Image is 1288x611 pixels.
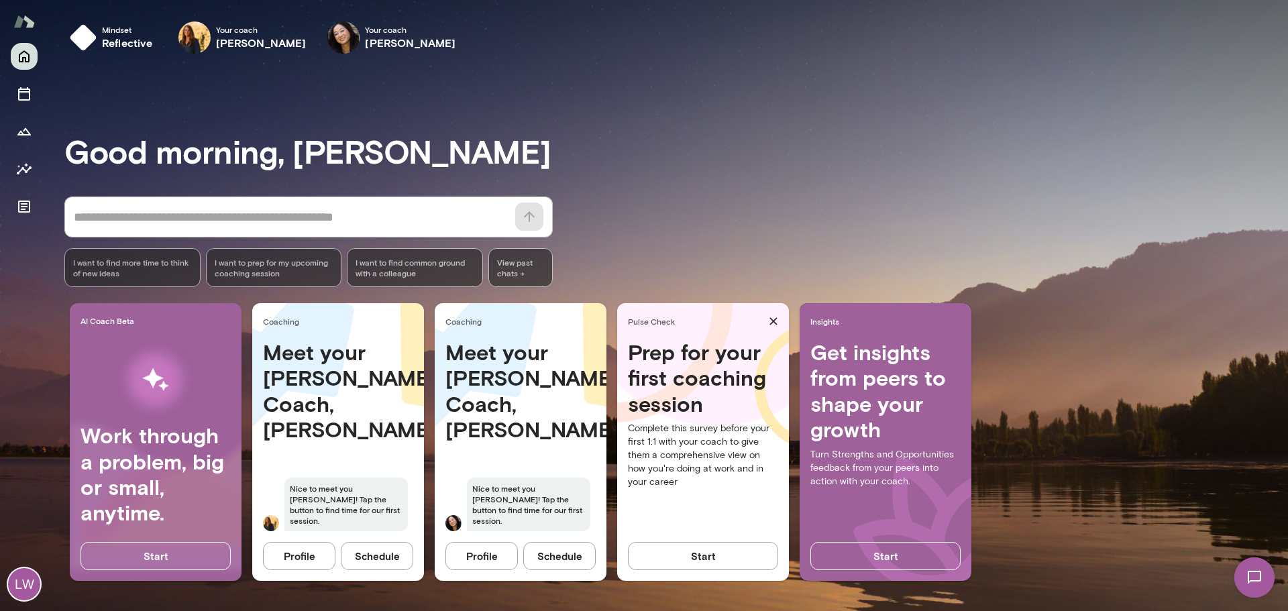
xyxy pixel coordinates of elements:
[73,257,192,278] span: I want to find more time to think of new ideas
[80,423,231,526] h4: Work through a problem, big or small, anytime.
[810,542,961,570] button: Start
[263,515,279,531] img: Sheri DeMario DeMario
[206,248,342,287] div: I want to prep for my upcoming coaching session
[445,316,601,327] span: Coaching
[347,248,483,287] div: I want to find common ground with a colleague
[80,315,236,326] span: AI Coach Beta
[284,478,408,531] span: Nice to meet you [PERSON_NAME]! Tap the button to find time for our first session.
[169,16,316,59] div: Sheri DeMarioYour coach[PERSON_NAME]
[11,43,38,70] button: Home
[8,568,40,600] div: LW
[365,35,455,51] h6: [PERSON_NAME]
[11,80,38,107] button: Sessions
[102,35,153,51] h6: reflective
[365,24,455,35] span: Your coach
[628,422,778,489] p: Complete this survey before your first 1:1 with your coach to give them a comprehensive view on h...
[445,339,596,443] h4: Meet your [PERSON_NAME] Coach, [PERSON_NAME]
[445,542,518,570] button: Profile
[215,257,333,278] span: I want to prep for my upcoming coaching session
[102,24,153,35] span: Mindset
[13,9,35,34] img: Mento
[263,316,419,327] span: Coaching
[263,339,413,443] h4: Meet your [PERSON_NAME] Coach, [PERSON_NAME]
[628,339,778,416] h4: Prep for your first coaching session
[178,21,211,54] img: Sheri DeMario
[467,478,590,531] span: Nice to meet you [PERSON_NAME]! Tap the button to find time for our first session.
[356,257,474,278] span: I want to find common ground with a colleague
[216,35,307,51] h6: [PERSON_NAME]
[488,248,553,287] span: View past chats ->
[628,316,763,327] span: Pulse Check
[96,337,215,423] img: AI Workflows
[628,542,778,570] button: Start
[64,132,1288,170] h3: Good morning, [PERSON_NAME]
[64,248,201,287] div: I want to find more time to think of new ideas
[64,16,164,59] button: Mindsetreflective
[523,542,596,570] button: Schedule
[80,542,231,570] button: Start
[341,542,413,570] button: Schedule
[318,16,465,59] div: Ming ChenYour coach[PERSON_NAME]
[70,24,97,51] img: mindset
[810,448,961,488] p: Turn Strengths and Opportunities feedback from your peers into action with your coach.
[263,542,335,570] button: Profile
[11,193,38,220] button: Documents
[11,118,38,145] button: Growth Plan
[810,316,966,327] span: Insights
[810,339,961,443] h4: Get insights from peers to shape your growth
[327,21,360,54] img: Ming Chen
[216,24,307,35] span: Your coach
[445,515,462,531] img: Ming Chen Chen
[11,156,38,182] button: Insights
